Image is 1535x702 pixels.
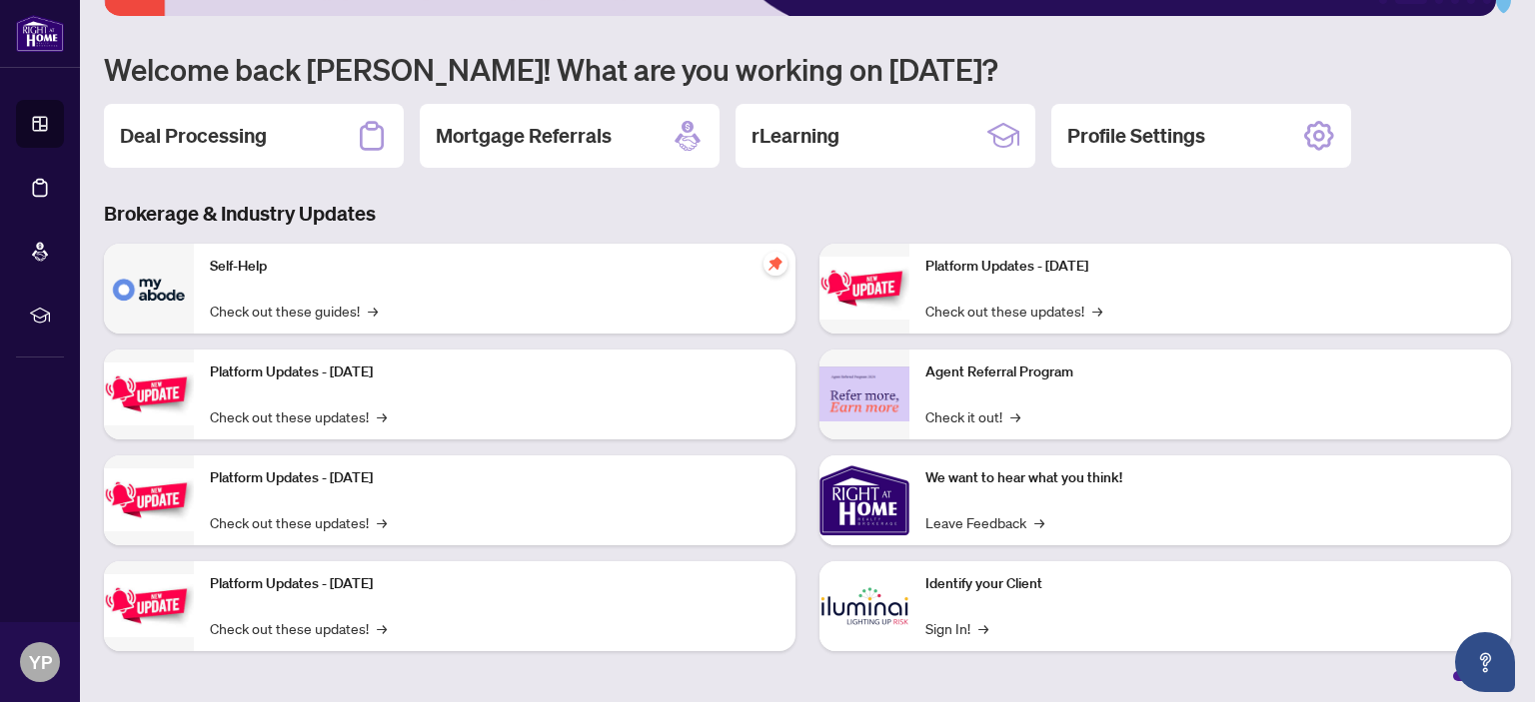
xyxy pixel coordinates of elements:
[978,617,988,639] span: →
[210,511,387,533] a: Check out these updates!→
[16,15,64,52] img: logo
[377,511,387,533] span: →
[368,300,378,322] span: →
[210,467,779,489] p: Platform Updates - [DATE]
[1067,122,1205,150] h2: Profile Settings
[925,361,1495,383] p: Agent Referral Program
[1092,300,1102,322] span: →
[752,122,839,150] h2: rLearning
[819,455,909,545] img: We want to hear what you think!
[436,122,612,150] h2: Mortgage Referrals
[104,50,1511,88] h1: Welcome back [PERSON_NAME]! What are you working on [DATE]?
[210,300,378,322] a: Check out these guides!→
[819,257,909,320] img: Platform Updates - June 23, 2025
[210,256,779,278] p: Self-Help
[925,300,1102,322] a: Check out these updates!→
[210,405,387,427] a: Check out these updates!→
[210,361,779,383] p: Platform Updates - [DATE]
[104,244,194,334] img: Self-Help
[925,467,1495,489] p: We want to hear what you think!
[104,200,1511,228] h3: Brokerage & Industry Updates
[925,405,1020,427] a: Check it out!→
[104,468,194,531] img: Platform Updates - July 21, 2025
[104,362,194,425] img: Platform Updates - September 16, 2025
[104,574,194,637] img: Platform Updates - July 8, 2025
[925,511,1044,533] a: Leave Feedback→
[819,366,909,421] img: Agent Referral Program
[210,573,779,595] p: Platform Updates - [DATE]
[764,252,787,276] span: pushpin
[120,122,267,150] h2: Deal Processing
[925,617,988,639] a: Sign In!→
[1034,511,1044,533] span: →
[819,561,909,651] img: Identify your Client
[925,573,1495,595] p: Identify your Client
[377,405,387,427] span: →
[925,256,1495,278] p: Platform Updates - [DATE]
[29,648,52,676] span: YP
[1455,632,1515,692] button: Open asap
[210,617,387,639] a: Check out these updates!→
[1010,405,1020,427] span: →
[377,617,387,639] span: →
